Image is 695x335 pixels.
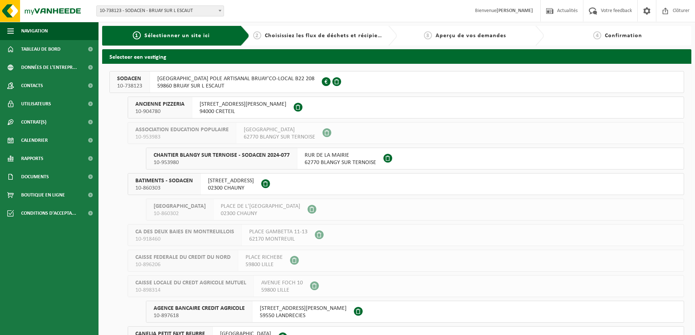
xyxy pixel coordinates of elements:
span: Contrat(s) [21,113,46,131]
span: 59800 LILLE [246,261,283,268]
span: Aperçu de vos demandes [436,33,506,39]
span: 3 [424,31,432,39]
span: 02300 CHAUNY [221,210,300,217]
span: AGENCE BANCAIRE CREDIT AGRICOLE [154,305,245,312]
span: 62170 MONTREUIL [249,235,308,243]
span: Calendrier [21,131,48,149]
span: Navigation [21,22,48,40]
span: [GEOGRAPHIC_DATA] POLE ARTISANAL BRUAY'CO-LOCAL B22 208 [157,75,314,82]
span: Rapports [21,149,43,168]
span: 10-896206 [135,261,231,268]
span: 59860 BRUAY SUR L ESCAUT [157,82,314,90]
span: ASSOCIATION EDUCATION POPULAIRE [135,126,229,133]
span: Choisissiez les flux de déchets et récipients [265,33,386,39]
span: Confirmation [605,33,642,39]
span: [STREET_ADDRESS][PERSON_NAME] [260,305,347,312]
span: Tableau de bord [21,40,61,58]
button: ANCIENNE PIZZERIA 10-904780 [STREET_ADDRESS][PERSON_NAME]94000 CRETEIL [128,97,684,118]
span: 10-904780 [135,108,185,115]
span: 10-738123 [117,82,142,90]
span: CA DES DEUX BAIES EN MONTREUILLOIS [135,228,234,235]
span: 10-860303 [135,184,193,192]
span: Contacts [21,77,43,95]
span: Données de l'entrepr... [21,58,77,77]
span: 10-860302 [154,210,206,217]
span: 10-953980 [154,159,290,166]
span: PLACE DE L'[GEOGRAPHIC_DATA] [221,203,300,210]
span: 62770 BLANGY SUR TERNOISE [305,159,376,166]
span: CAISSE LOCALE DU CREDT AGRICOLE MUTUEL [135,279,246,287]
span: 2 [253,31,261,39]
span: 10-898314 [135,287,246,294]
span: AVENUE FOCH 10 [261,279,303,287]
span: 02300 CHAUNY [208,184,254,192]
span: Boutique en ligne [21,186,65,204]
span: PLACE RICHEBE [246,254,283,261]
span: [STREET_ADDRESS][PERSON_NAME] [200,101,286,108]
span: [STREET_ADDRESS] [208,177,254,184]
span: CHANTIER BLANGY SUR TERNOISE - SODACEN 2024-077 [154,152,290,159]
span: ANCIENNE PIZZERIA [135,101,185,108]
span: 4 [593,31,601,39]
span: 10-918460 [135,235,234,243]
span: [GEOGRAPHIC_DATA] [154,203,206,210]
span: [GEOGRAPHIC_DATA] [244,126,315,133]
button: AGENCE BANCAIRE CREDIT AGRICOLE 10-897618 [STREET_ADDRESS][PERSON_NAME]59550 LANDRECIES [146,301,684,323]
span: 10-738123 - SODACEN - BRUAY SUR L ESCAUT [97,6,224,16]
span: BATIMENTS - SODACEN [135,177,193,184]
span: RUR DE LA MAIRIE [305,152,376,159]
span: PLACE GAMBETTA 11-13 [249,228,308,235]
button: SODACEN 10-738123 [GEOGRAPHIC_DATA] POLE ARTISANAL BRUAY'CO-LOCAL B22 20859860 BRUAY SUR L ESCAUT [109,71,684,93]
span: Utilisateurs [21,95,51,113]
span: 94000 CRETEIL [200,108,286,115]
span: Documents [21,168,49,186]
span: 59550 LANDRECIES [260,312,347,319]
span: 59800 LILLE [261,287,303,294]
span: 10-738123 - SODACEN - BRUAY SUR L ESCAUT [96,5,224,16]
h2: Selecteer een vestiging [102,49,691,63]
span: 1 [133,31,141,39]
span: SODACEN [117,75,142,82]
span: Sélectionner un site ici [144,33,210,39]
button: CHANTIER BLANGY SUR TERNOISE - SODACEN 2024-077 10-953980 RUR DE LA MAIRIE62770 BLANGY SUR TERNOISE [146,148,684,170]
span: CAISSE FEDERALE DU CREDIT DU NORD [135,254,231,261]
span: Conditions d'accepta... [21,204,76,222]
span: 10-953983 [135,133,229,141]
span: 62770 BLANGY SUR TERNOISE [244,133,315,141]
strong: [PERSON_NAME] [497,8,533,13]
span: 10-897618 [154,312,245,319]
button: BATIMENTS - SODACEN 10-860303 [STREET_ADDRESS]02300 CHAUNY [128,173,684,195]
